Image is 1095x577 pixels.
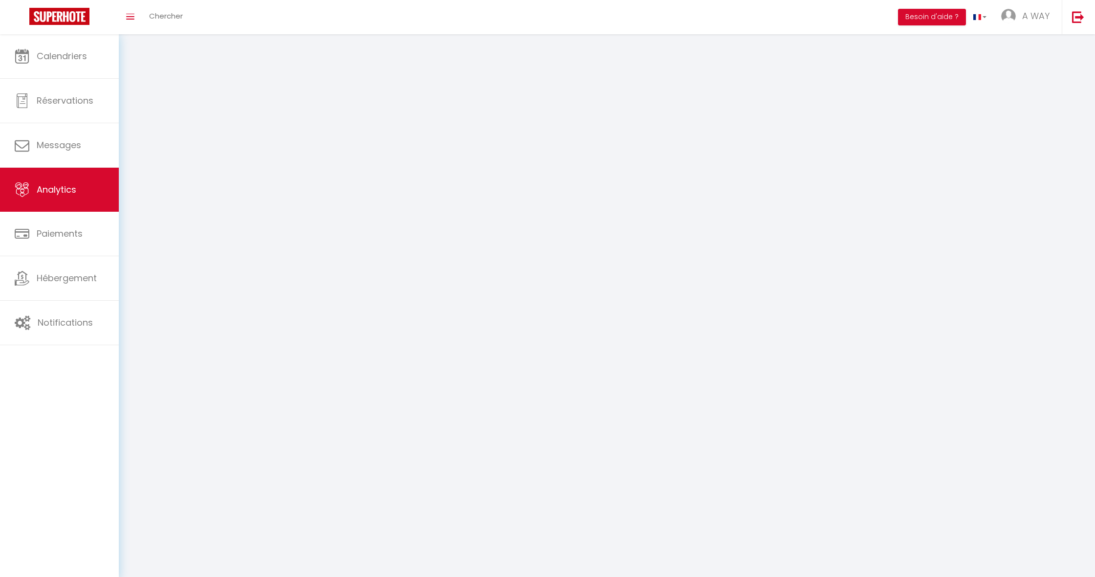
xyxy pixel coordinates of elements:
button: Besoin d'aide ? [898,9,966,25]
img: Super Booking [29,8,89,25]
span: Paiements [37,227,83,240]
span: Analytics [37,183,76,196]
span: Chercher [149,11,183,21]
span: Hébergement [37,272,97,284]
span: A WAY [1022,10,1050,22]
span: Messages [37,139,81,151]
span: Notifications [38,316,93,329]
img: logout [1072,11,1084,23]
img: ... [1001,9,1016,23]
span: Calendriers [37,50,87,62]
button: Ouvrir le widget de chat LiveChat [8,4,37,33]
span: Réservations [37,94,93,107]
